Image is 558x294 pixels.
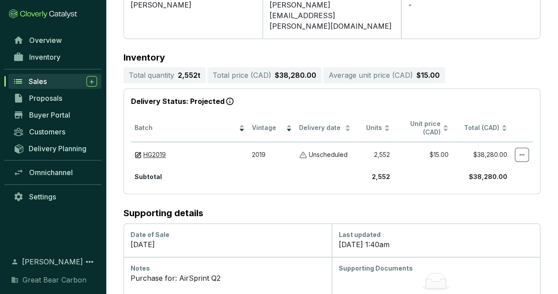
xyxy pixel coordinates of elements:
p: 2,552 t [178,70,200,80]
div: Date of Sale [131,230,325,239]
a: Omnichannel [9,165,101,180]
span: Units [358,124,382,132]
img: Unscheduled [299,151,307,159]
b: $38,280.00 [469,173,507,180]
p: Inventory [124,53,540,62]
span: Buyer Portal [29,111,70,119]
span: Sales [29,77,47,86]
span: Vintage [252,124,284,132]
h2: Supporting details [124,208,540,218]
span: Inventory [29,53,60,61]
span: Customers [29,127,65,136]
span: Settings [29,192,56,201]
td: $15.00 [393,142,452,167]
div: Supporting Documents [339,264,533,273]
span: [PERSON_NAME] [22,256,83,267]
b: Subtotal [135,173,162,180]
span: Great Bear Carbon [22,275,86,285]
td: 2,552 [354,142,393,167]
span: Overview [29,36,62,45]
span: Delivery date [299,124,343,132]
a: Settings [9,189,101,204]
span: Proposals [29,94,62,103]
p: Total quantity [129,70,174,80]
span: Batch [135,124,237,132]
span: Omnichannel [29,168,73,177]
div: Last updated [339,230,533,239]
th: Delivery date [296,115,354,142]
p: Unscheduled [309,151,348,159]
td: $38,280.00 [452,142,511,167]
th: Vintage [248,115,296,142]
a: Sales [8,74,101,89]
span: Delivery Planning [29,144,86,153]
p: Total price ( CAD ) [213,70,271,80]
p: Average unit price ( CAD ) [329,70,413,80]
a: Delivery Planning [9,141,101,156]
div: [DATE] [131,239,325,250]
div: Notes [131,264,325,273]
a: Proposals [9,91,101,106]
b: 2,552 [372,173,390,180]
a: Buyer Portal [9,107,101,122]
div: Purchase for: AirSprint Q2 [131,273,325,283]
div: [DATE] 1:40am [339,239,533,250]
p: $38,280.00 [275,70,316,80]
img: draft [135,151,142,159]
a: Inventory [9,50,101,65]
td: 2019 [248,142,296,167]
span: Total (CAD) [464,124,499,131]
th: Batch [131,115,248,142]
th: Units [354,115,393,142]
a: Customers [9,124,101,139]
p: Delivery Status: Projected [131,96,533,107]
span: Unit price (CAD) [410,120,441,136]
a: Overview [9,33,101,48]
a: HG2019 [143,151,166,159]
p: $15.00 [416,70,440,80]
